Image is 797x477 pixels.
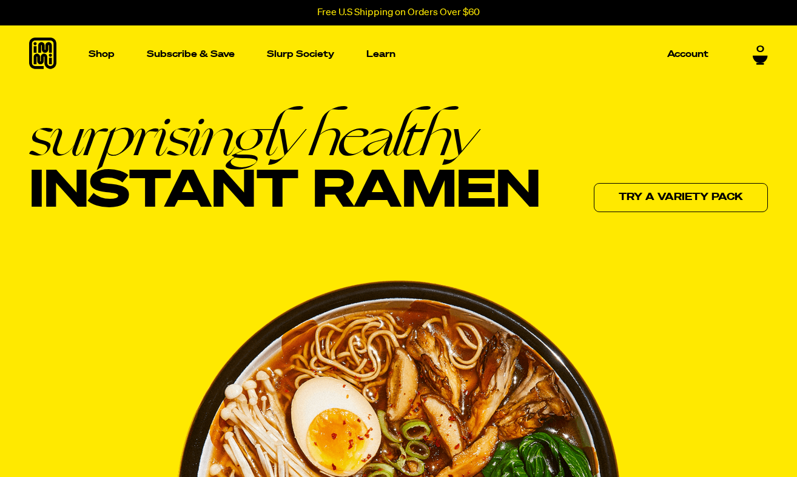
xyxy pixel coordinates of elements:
[317,7,480,18] p: Free U.S Shipping on Orders Over $60
[142,45,240,64] a: Subscribe & Save
[147,50,235,59] p: Subscribe & Save
[29,107,540,221] h1: Instant Ramen
[594,183,768,212] a: Try a variety pack
[89,50,115,59] p: Shop
[667,50,708,59] p: Account
[84,25,713,83] nav: Main navigation
[366,50,395,59] p: Learn
[756,44,764,55] span: 0
[262,45,339,64] a: Slurp Society
[753,44,768,65] a: 0
[267,50,334,59] p: Slurp Society
[29,107,540,164] em: surprisingly healthy
[84,25,119,83] a: Shop
[662,45,713,64] a: Account
[362,25,400,83] a: Learn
